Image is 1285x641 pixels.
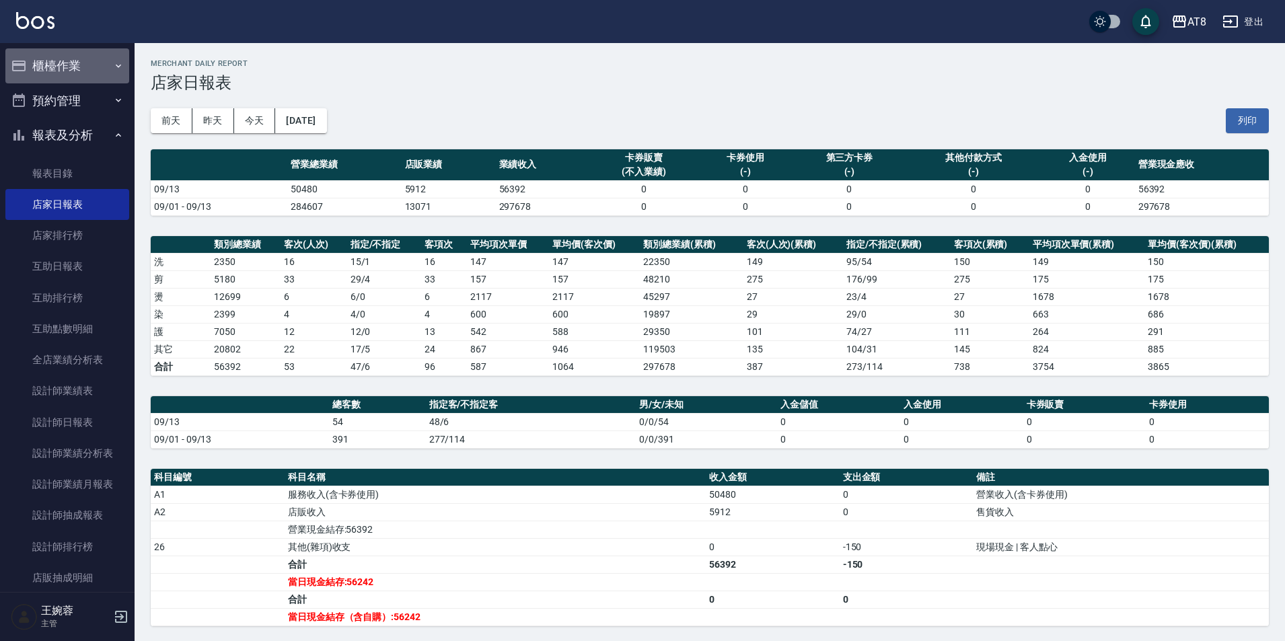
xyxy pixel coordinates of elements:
td: 29 / 0 [843,305,951,323]
td: 0 [840,503,974,521]
td: 56392 [1135,180,1269,198]
td: 0 [698,198,793,215]
th: 總客數 [329,396,426,414]
th: 平均項次單價 [467,236,549,254]
td: 147 [549,253,640,270]
div: 其他付款方式 [910,151,1037,165]
td: 1064 [549,358,640,375]
a: 設計師業績表 [5,375,129,406]
td: 其他(雜項)收支 [285,538,706,556]
td: 149 [743,253,843,270]
td: 服務收入(含卡券使用) [285,486,706,503]
td: 33 [421,270,467,288]
td: 275 [951,270,1029,288]
td: 當日現金結存:56242 [285,573,706,591]
td: 當日現金結存（含自購）:56242 [285,608,706,626]
a: 店家排行榜 [5,220,129,251]
td: 0 [793,180,907,198]
td: 09/13 [151,180,287,198]
td: 0 [840,486,974,503]
td: 0 [1041,198,1135,215]
th: 客項次(累積) [951,236,1029,254]
td: 96 [421,358,467,375]
td: 0/0/54 [636,413,777,430]
table: a dense table [151,149,1269,216]
a: 設計師排行榜 [5,531,129,562]
td: 600 [467,305,549,323]
th: 入金儲值 [777,396,900,414]
td: 738 [951,358,1029,375]
td: 104 / 31 [843,340,951,358]
td: 12 [281,323,347,340]
a: 設計師業績月報表 [5,469,129,500]
td: 13 [421,323,467,340]
td: 20802 [211,340,281,358]
td: 13071 [402,198,496,215]
td: 50480 [287,180,402,198]
td: 297678 [496,198,590,215]
td: 277/114 [426,430,636,448]
td: 0 [906,198,1040,215]
th: 店販業績 [402,149,496,181]
td: 45297 [640,288,743,305]
td: 2399 [211,305,281,323]
td: 店販收入 [285,503,706,521]
th: 類別總業績(累積) [640,236,743,254]
div: AT8 [1187,13,1206,30]
td: 150 [951,253,1029,270]
th: 收入金額 [706,469,840,486]
a: 設計師日報表 [5,407,129,438]
td: 0 [698,180,793,198]
div: (不入業績) [593,165,695,179]
a: 設計師抽成報表 [5,500,129,531]
td: 5912 [402,180,496,198]
td: 0 [777,430,900,448]
button: 櫃檯作業 [5,48,129,83]
td: 101 [743,323,843,340]
td: 2117 [467,288,549,305]
td: 0 [793,198,907,215]
td: 09/01 - 09/13 [151,198,287,215]
th: 支出金額 [840,469,974,486]
img: Person [11,603,38,630]
td: 56392 [496,180,590,198]
th: 營業現金應收 [1135,149,1269,181]
td: 洗 [151,253,211,270]
td: 16 [421,253,467,270]
td: 27 [951,288,1029,305]
td: 29 / 4 [347,270,422,288]
td: 6 / 0 [347,288,422,305]
td: 387 [743,358,843,375]
a: 店販抽成明細 [5,562,129,593]
td: 176 / 99 [843,270,951,288]
td: 4 / 0 [347,305,422,323]
td: 29 [743,305,843,323]
td: 824 [1029,340,1145,358]
td: 其它 [151,340,211,358]
td: 48210 [640,270,743,288]
td: 0 [840,591,974,608]
td: 2117 [549,288,640,305]
th: 科目名稱 [285,469,706,486]
td: 157 [549,270,640,288]
td: 29350 [640,323,743,340]
th: 男/女/未知 [636,396,777,414]
td: 1678 [1144,288,1269,305]
td: 273/114 [843,358,951,375]
td: 營業現金結存:56392 [285,521,706,538]
td: 48/6 [426,413,636,430]
th: 入金使用 [900,396,1023,414]
div: 第三方卡券 [796,151,904,165]
th: 營業總業績 [287,149,402,181]
td: 0 [900,430,1023,448]
td: 111 [951,323,1029,340]
td: 297678 [1135,198,1269,215]
td: 護 [151,323,211,340]
th: 客次(人次)(累積) [743,236,843,254]
td: 5912 [706,503,840,521]
td: 6 [421,288,467,305]
th: 指定/不指定(累積) [843,236,951,254]
td: 600 [549,305,640,323]
a: 互助點數明細 [5,313,129,344]
td: 5180 [211,270,281,288]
